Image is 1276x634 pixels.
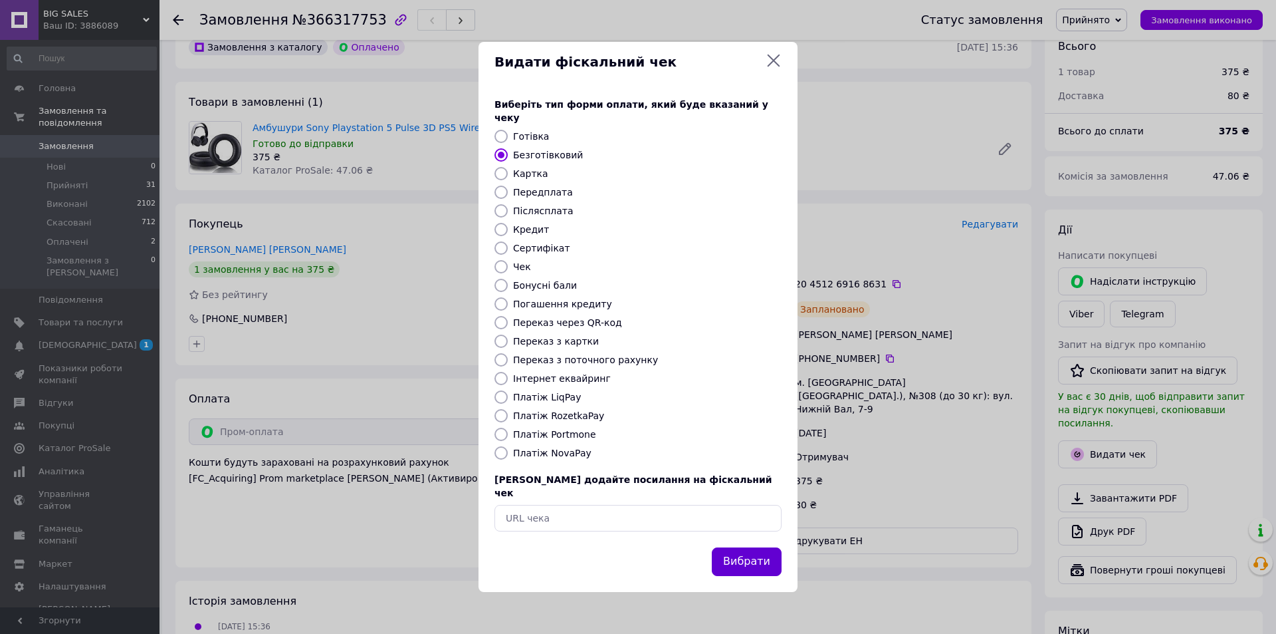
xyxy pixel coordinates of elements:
[513,392,581,402] label: Платіж LiqPay
[513,317,622,328] label: Переказ через QR-код
[494,505,782,532] input: URL чека
[494,53,760,72] span: Видати фіскальний чек
[513,168,548,179] label: Картка
[513,187,573,198] label: Передплата
[513,410,604,421] label: Платіж RozetkaPay
[712,548,782,576] button: Вибрати
[513,261,531,272] label: Чек
[513,150,583,160] label: Безготівковий
[513,206,574,216] label: Післясплата
[513,429,596,440] label: Платіж Portmone
[513,243,570,253] label: Сертифікат
[494,474,772,498] span: [PERSON_NAME] додайте посилання на фіскальний чек
[513,131,549,142] label: Готівка
[513,355,658,365] label: Переказ з поточного рахунку
[513,280,577,291] label: Бонусні бали
[494,99,768,123] span: Виберіть тип форми оплати, який буде вказаний у чеку
[513,373,611,384] label: Інтернет еквайринг
[513,299,612,309] label: Погашення кредиту
[513,224,549,235] label: Кредит
[513,448,591,458] label: Платіж NovaPay
[513,336,599,347] label: Переказ з картки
